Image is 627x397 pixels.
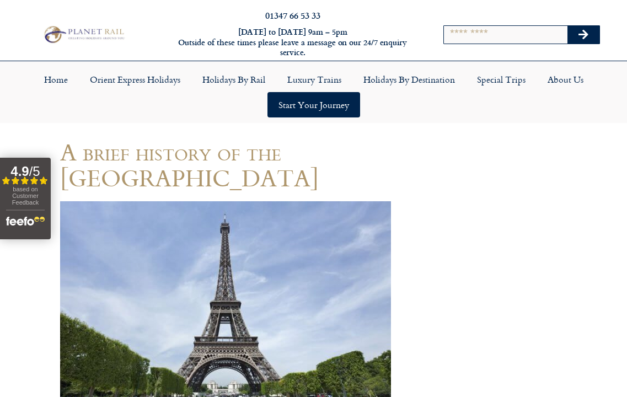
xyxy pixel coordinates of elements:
a: Home [33,67,79,92]
button: Search [567,26,599,44]
a: Start your Journey [267,92,360,117]
a: Holidays by Destination [352,67,466,92]
a: Luxury Trains [276,67,352,92]
h1: A brief history of the [GEOGRAPHIC_DATA] [60,139,391,191]
a: Orient Express Holidays [79,67,191,92]
a: Special Trips [466,67,537,92]
a: About Us [537,67,594,92]
h6: [DATE] to [DATE] 9am – 5pm Outside of these times please leave a message on our 24/7 enquiry serv... [170,27,415,58]
img: Planet Rail Train Holidays Logo [41,24,126,45]
nav: Menu [6,67,621,117]
a: Holidays by Rail [191,67,276,92]
a: 01347 66 53 33 [265,9,320,22]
